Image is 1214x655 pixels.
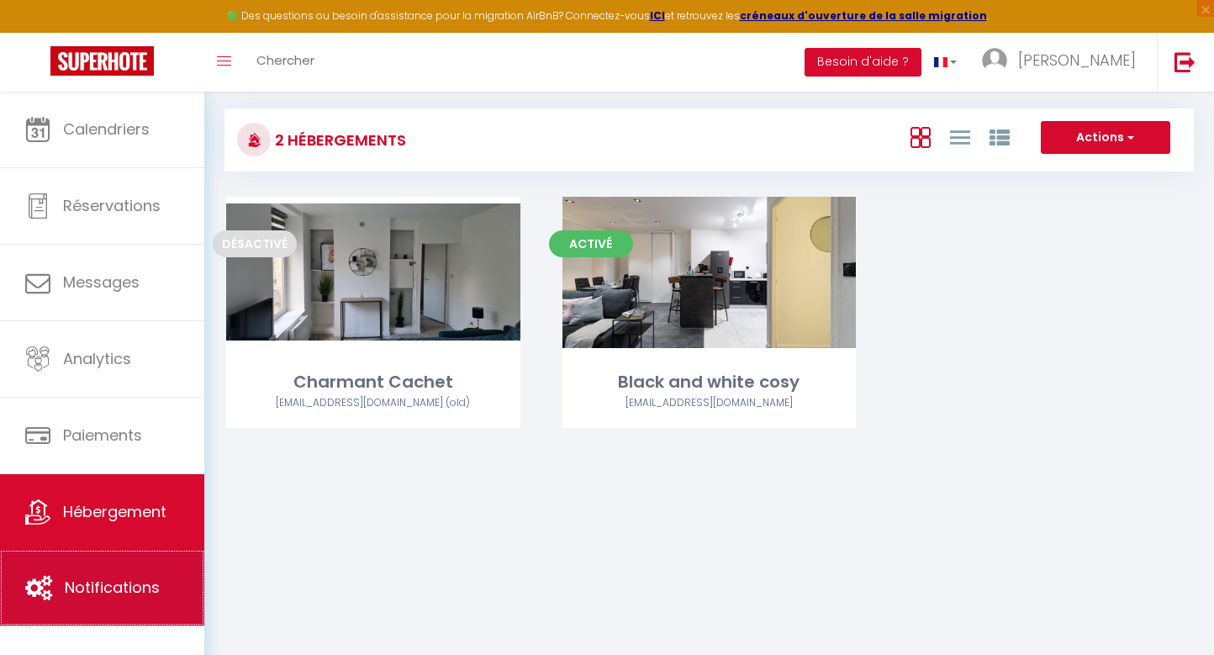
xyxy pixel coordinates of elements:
span: Messages [63,272,140,293]
img: Super Booking [50,46,154,76]
span: Hébergement [63,501,166,522]
button: Besoin d'aide ? [805,48,921,77]
img: logout [1174,51,1196,72]
img: ... [982,48,1007,73]
span: Notifications [65,577,160,598]
div: Charmant Cachet [226,369,520,395]
span: Analytics [63,348,131,369]
span: Activé [549,230,633,257]
span: Paiements [63,425,142,446]
div: Airbnb [226,395,520,411]
a: créneaux d'ouverture de la salle migration [740,8,987,23]
div: Airbnb [562,395,857,411]
span: Calendriers [63,119,150,140]
button: Ouvrir le widget de chat LiveChat [13,7,64,57]
a: ... [PERSON_NAME] [969,33,1157,92]
button: Actions [1041,121,1170,155]
div: Black and white cosy [562,369,857,395]
span: [PERSON_NAME] [1018,50,1136,71]
a: Vue en Box [910,123,931,151]
span: Chercher [256,51,314,69]
h3: 2 Hébergements [271,121,406,159]
a: Vue par Groupe [990,123,1010,151]
a: ICI [650,8,665,23]
a: Vue en Liste [950,123,970,151]
span: Réservations [63,195,161,216]
span: Désactivé [213,230,297,257]
a: Chercher [244,33,327,92]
